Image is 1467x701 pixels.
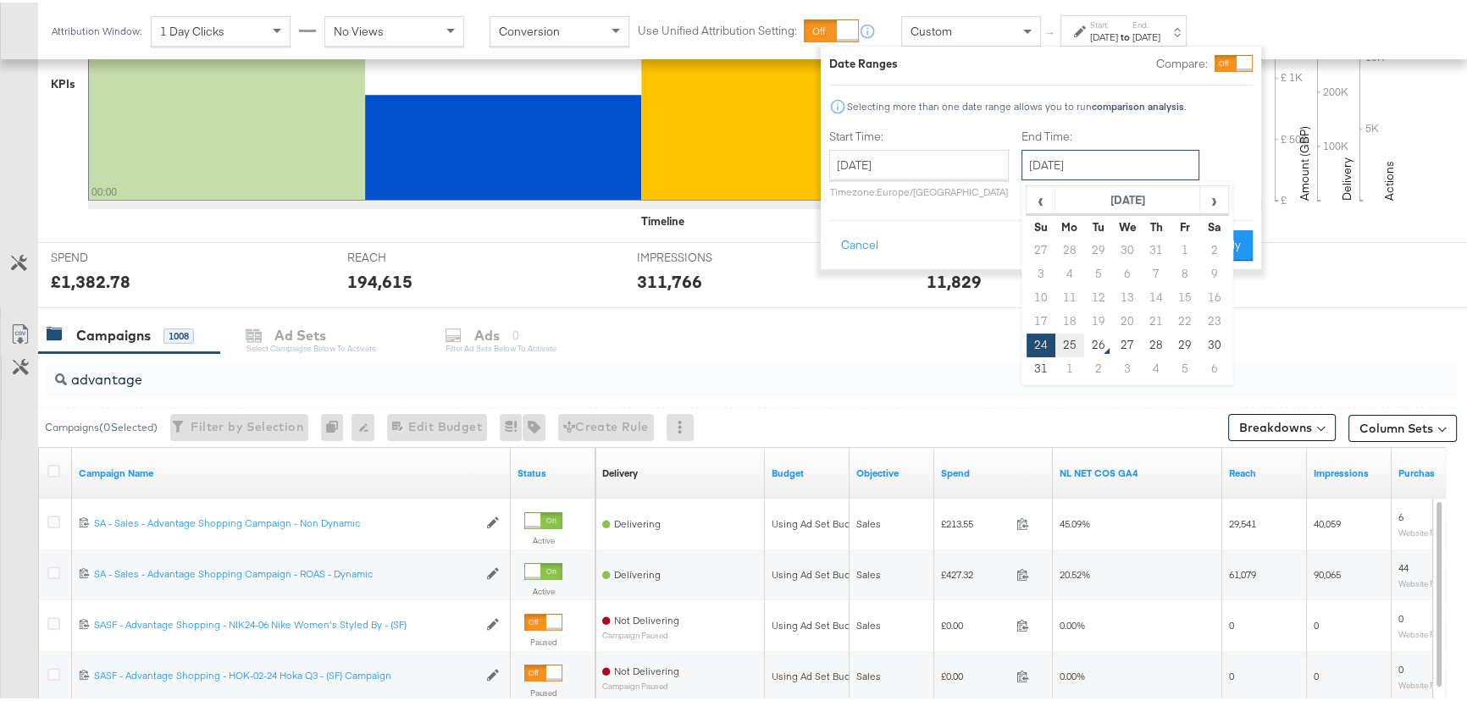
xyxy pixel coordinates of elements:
[1090,17,1118,28] label: Start:
[1092,97,1184,110] strong: comparison analysis
[829,126,1009,142] label: Start Time:
[1348,412,1457,439] button: Column Sets
[1199,331,1228,355] td: 30
[1132,28,1160,41] div: [DATE]
[1055,284,1084,307] td: 11
[1228,411,1336,439] button: Breakdowns
[1229,566,1256,578] span: 61,079
[163,326,194,341] div: 1008
[829,183,1009,196] p: Timezone: Europe/[GEOGRAPHIC_DATA]
[1113,213,1142,236] th: We
[1113,284,1142,307] td: 13
[856,464,927,477] a: Your campaign's objective.
[1084,307,1113,331] td: 19
[499,21,560,36] span: Conversion
[829,53,898,69] div: Date Ranges
[1027,236,1055,260] td: 27
[1118,28,1132,41] strong: to
[1142,236,1171,260] td: 31
[1199,284,1228,307] td: 16
[637,267,702,291] div: 311,766
[1084,284,1113,307] td: 12
[1027,260,1055,284] td: 3
[614,662,679,675] span: Not Delivering
[1199,236,1228,260] td: 2
[638,20,797,36] label: Use Unified Attribution Setting:
[524,685,562,696] label: Paused
[772,616,866,630] div: Using Ad Set Budget
[334,21,384,36] span: No Views
[51,247,178,263] span: SPEND
[1027,355,1055,378] td: 31
[1398,660,1403,673] span: 0
[1055,307,1084,331] td: 18
[772,464,843,477] a: The maximum amount you're willing to spend on your ads, on average each day or over the lifetime ...
[1398,576,1467,586] sub: Website Purchases
[1314,616,1319,629] span: 0
[1199,260,1228,284] td: 9
[1229,667,1234,680] span: 0
[1084,355,1113,378] td: 2
[772,515,866,528] div: Using Ad Set Budget
[347,247,474,263] span: REACH
[1084,236,1113,260] td: 29
[518,464,589,477] a: Shows the current state of your Ad Campaign.
[1021,126,1206,142] label: End Time:
[1084,213,1113,236] th: Tu
[941,616,1010,629] span: £0.00
[524,634,562,645] label: Paused
[1171,284,1199,307] td: 15
[160,21,224,36] span: 1 Day Clicks
[1113,260,1142,284] td: 6
[1090,28,1118,41] div: [DATE]
[1398,525,1467,535] sub: Website Purchases
[94,666,478,680] div: SASF - Advantage Shopping - HOK-02-24 Hoka Q3 - (SF) Campaign
[1142,307,1171,331] td: 21
[1084,260,1113,284] td: 5
[1027,284,1055,307] td: 10
[1156,53,1208,69] label: Compare:
[602,464,638,477] div: Delivery
[1084,331,1113,355] td: 26
[524,583,562,594] label: Active
[856,616,881,629] span: Sales
[321,411,352,439] div: 0
[614,566,661,578] span: Delivering
[1142,284,1171,307] td: 14
[856,566,881,578] span: Sales
[1060,464,1215,477] a: NL NET COS GA4
[1171,213,1199,236] th: Fr
[1055,213,1084,236] th: Mo
[1113,236,1142,260] td: 30
[51,23,142,35] div: Attribution Window:
[1314,566,1341,578] span: 90,065
[1113,355,1142,378] td: 3
[94,514,478,528] a: SA - Sales - Advantage Shopping Campaign - Non Dynamic
[1314,667,1319,680] span: 0
[1398,610,1403,622] span: 0
[79,464,504,477] a: Your campaign name.
[51,74,75,90] div: KPIs
[856,515,881,527] span: Sales
[51,267,130,291] div: £1,382.78
[846,98,1187,110] div: Selecting more than one date range allows you to run .
[76,323,151,343] div: Campaigns
[911,21,952,36] span: Custom
[637,247,764,263] span: IMPRESSIONS
[614,515,661,527] span: Delivering
[1297,124,1312,198] text: Amount (GBP)
[1055,236,1084,260] td: 28
[45,417,158,433] div: Campaigns ( 0 Selected)
[1043,29,1059,35] span: ↑
[941,464,1046,477] a: The total amount spent to date.
[1055,184,1200,213] th: [DATE]
[1398,626,1467,637] sub: Website Purchases
[1132,17,1160,28] label: End:
[1199,355,1228,378] td: 6
[602,628,679,638] sub: Campaign Paused
[941,667,1010,680] span: £0.00
[1171,355,1199,378] td: 5
[602,679,679,688] sub: Campaign Paused
[1060,667,1085,680] span: 0.00%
